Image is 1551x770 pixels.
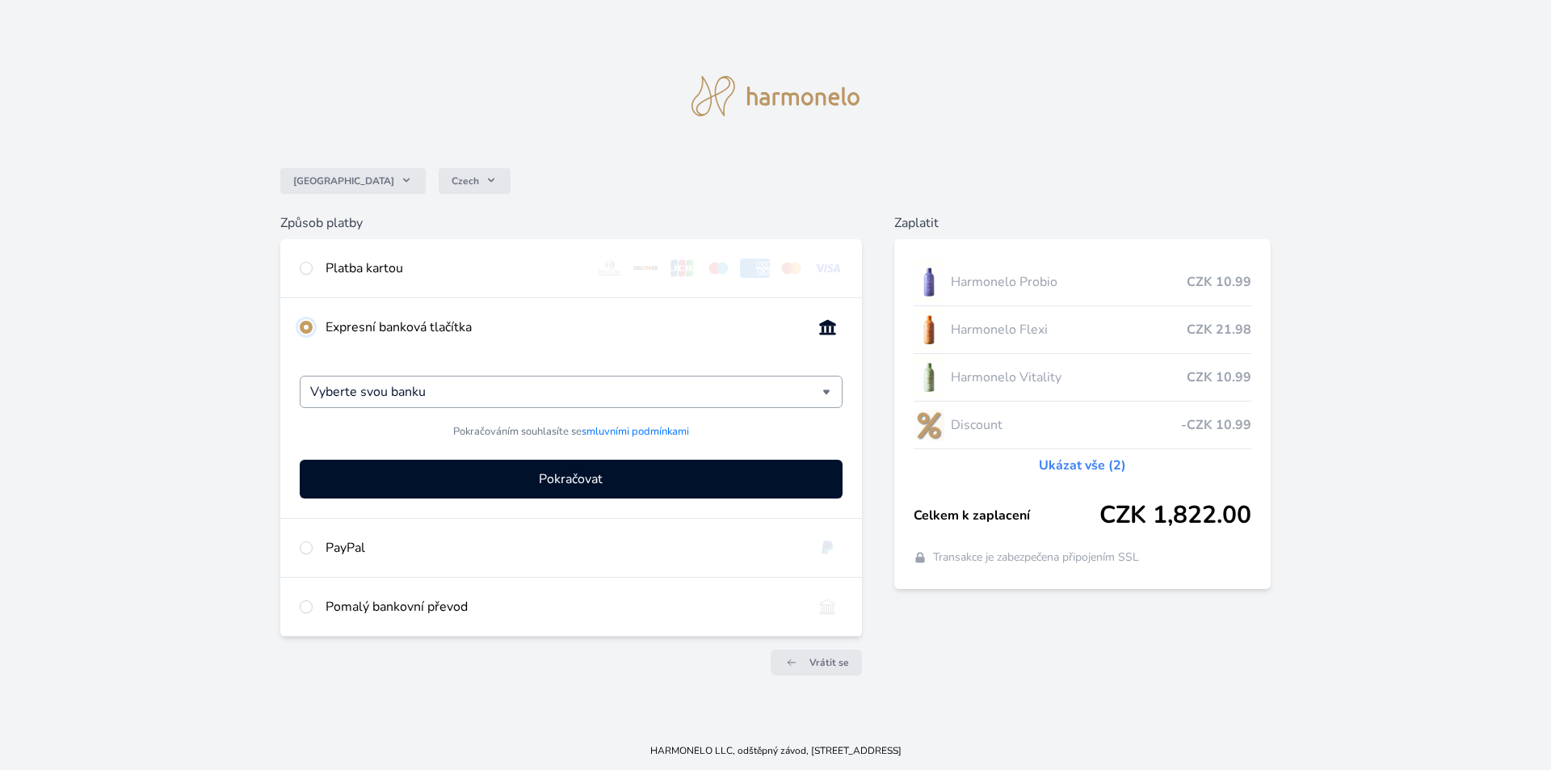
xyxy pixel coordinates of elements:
[300,376,843,408] div: Vyberte svou banku
[813,538,843,558] img: paypal.svg
[631,259,661,278] img: discover.svg
[771,650,862,675] a: Vrátit se
[933,549,1139,566] span: Transakce je zabezpečena připojením SSL
[1181,415,1251,435] span: -CZK 10.99
[280,213,862,233] h6: Způsob platby
[326,318,800,337] div: Expresní banková tlačítka
[439,168,511,194] button: Czech
[809,656,849,669] span: Vrátit se
[453,424,689,440] span: Pokračováním souhlasíte se
[667,259,697,278] img: jcb.svg
[293,175,394,187] span: [GEOGRAPHIC_DATA]
[914,262,944,302] img: CLEAN_PROBIO_se_stinem_x-lo.jpg
[951,415,1182,435] span: Discount
[914,357,944,398] img: CLEAN_VITALITY_se_stinem_x-lo.jpg
[951,272,1187,292] span: Harmonelo Probio
[326,597,800,616] div: Pomalý bankovní převod
[300,460,843,499] button: Pokračovat
[951,368,1187,387] span: Harmonelo Vitality
[704,259,733,278] img: maestro.svg
[914,506,1100,525] span: Celkem k zaplacení
[691,76,860,116] img: logo.svg
[595,259,624,278] img: diners.svg
[813,597,843,616] img: bankTransfer_IBAN.svg
[951,320,1187,339] span: Harmonelo Flexi
[1187,368,1251,387] span: CZK 10.99
[1099,501,1251,530] span: CZK 1,822.00
[1187,320,1251,339] span: CZK 21.98
[776,259,806,278] img: mc.svg
[740,259,770,278] img: amex.svg
[813,259,843,278] img: visa.svg
[539,469,603,489] span: Pokračovat
[452,175,479,187] span: Czech
[813,318,843,337] img: onlineBanking_CZ.svg
[914,309,944,350] img: CLEAN_FLEXI_se_stinem_x-hi_(1)-lo.jpg
[326,259,582,278] div: Platba kartou
[326,538,800,558] div: PayPal
[914,405,944,445] img: discount-lo.png
[310,382,822,402] input: Hledat...
[1039,456,1126,475] a: Ukázat vše (2)
[280,168,426,194] button: [GEOGRAPHIC_DATA]
[894,213,1271,233] h6: Zaplatit
[1187,272,1251,292] span: CZK 10.99
[582,424,689,439] a: smluvními podmínkami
